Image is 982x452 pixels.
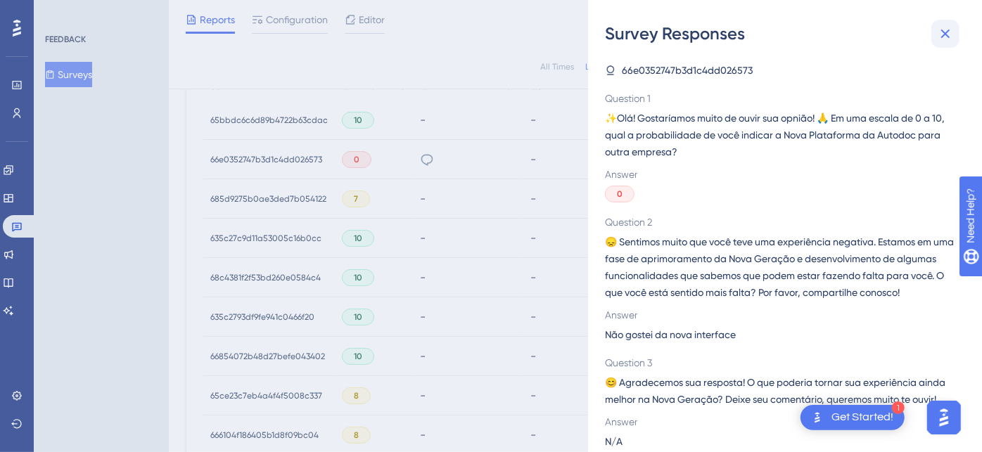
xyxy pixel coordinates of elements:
[617,188,623,200] span: 0
[605,326,736,343] span: Não gostei da nova interface
[892,401,905,414] div: 1
[605,214,954,231] span: Question 2
[605,110,954,160] span: ✨Olá! Gostaríamos muito de ouvir sua opnião! 🙏 Em uma escala de 0 a 10, qual a probabilidade de v...
[605,233,954,301] span: 😞 Sentimos muito que você teve uma experiência negativa. Estamos em uma fase de aprimoramento da ...
[605,22,965,45] div: Survey Responses
[33,4,88,20] span: Need Help?
[605,306,954,323] span: Answer
[605,90,954,107] span: Question 1
[605,374,954,408] span: 😊 Agradecemos sua resposta! O que poderia tornar sua experiência ainda melhor na Nova Geração? De...
[809,409,826,426] img: launcher-image-alternative-text
[622,62,753,79] span: 66e0352747b3d1c4dd026573
[801,405,905,430] div: Open Get Started! checklist, remaining modules: 1
[831,410,893,425] div: Get Started!
[605,413,954,430] span: Answer
[605,433,623,450] span: N/A
[923,396,965,439] iframe: UserGuiding AI Assistant Launcher
[605,166,954,183] span: Answer
[605,354,954,371] span: Question 3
